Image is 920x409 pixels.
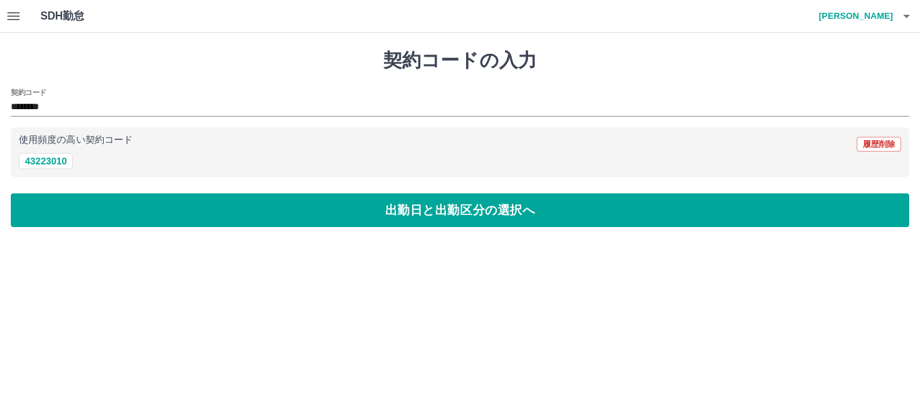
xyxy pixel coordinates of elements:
h1: 契約コードの入力 [11,49,909,72]
button: 43223010 [19,153,73,169]
h2: 契約コード [11,87,46,98]
p: 使用頻度の高い契約コード [19,135,133,145]
button: 履歴削除 [857,137,901,152]
button: 出勤日と出勤区分の選択へ [11,193,909,227]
